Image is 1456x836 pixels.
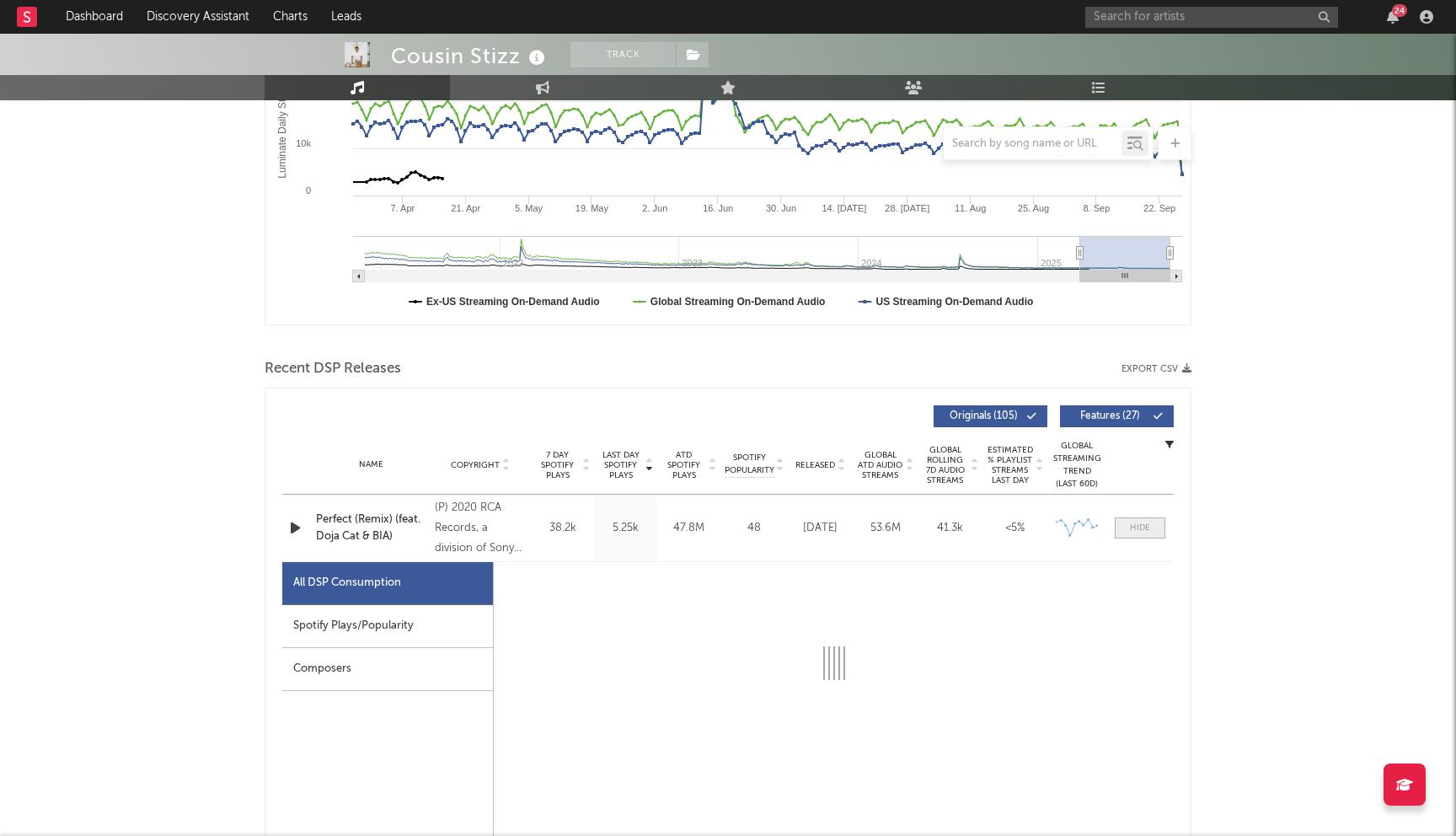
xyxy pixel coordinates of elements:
span: Recent DSP Releases [265,359,401,379]
span: Estimated % Playlist Streams Last Day [987,445,1033,485]
span: Copyright [451,460,500,470]
text: 2. Jun [642,203,667,213]
text: 28. [DATE] [885,203,929,213]
a: Perfect (Remix) (feat. Doja Cat & BIA) [316,512,426,544]
div: 38.2k [535,520,590,537]
span: Originals ( 105 ) [945,411,1022,421]
div: 53.6M [857,520,913,537]
button: Export CSV [1121,364,1191,374]
button: Originals(105) [934,405,1047,427]
button: Features(27) [1060,405,1174,427]
text: 30. Jun [766,203,796,213]
text: 8. Sep [1083,203,1110,213]
span: Features ( 27 ) [1071,411,1148,421]
div: Composers [282,648,493,691]
text: 11. Aug [955,203,986,213]
div: <5% [987,520,1043,537]
text: 16. Jun [703,203,733,213]
div: All DSP Consumption [282,562,493,605]
button: Track [570,42,676,67]
div: Name [316,458,426,471]
span: Spotify Popularity [725,452,774,477]
text: US Streaming On-Demand Audio [875,296,1033,308]
span: Global ATD Audio Streams [857,450,903,480]
text: 22. Sep [1143,203,1175,213]
input: Search by song name or URL [944,137,1121,151]
div: Global Streaming Trend (Last 60D) [1052,440,1102,490]
text: 25. Aug [1018,203,1049,213]
text: 21. Apr [451,203,480,213]
text: Luminate Daily Streams [276,71,288,178]
div: 24 [1392,4,1407,17]
text: 5. May [515,203,543,213]
div: 41.3k [922,520,978,537]
span: Released [795,460,835,470]
text: 19. May [575,203,609,213]
div: Cousin Stizz [391,42,549,70]
span: ATD Spotify Plays [661,450,706,480]
div: 5.25k [598,520,653,537]
div: 47.8M [661,520,716,537]
text: 0 [306,185,311,196]
text: 14. [DATE] [822,203,866,213]
span: Last Day Spotify Plays [598,450,643,480]
div: [DATE] [792,520,848,537]
text: Ex-US Streaming On-Demand Audio [426,296,600,308]
span: Global Rolling 7D Audio Streams [922,445,968,485]
div: All DSP Consumption [293,573,401,593]
button: 24 [1387,10,1399,24]
div: Spotify Plays/Popularity [282,605,493,648]
text: 7. Apr [390,203,415,213]
text: Global Streaming On-Demand Audio [650,296,826,308]
div: 48 [725,520,784,537]
div: (P) 2020 RCA Records, a division of Sony Music Entertainment [435,498,527,559]
input: Search for artists [1085,7,1338,28]
span: 7 Day Spotify Plays [535,450,580,480]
